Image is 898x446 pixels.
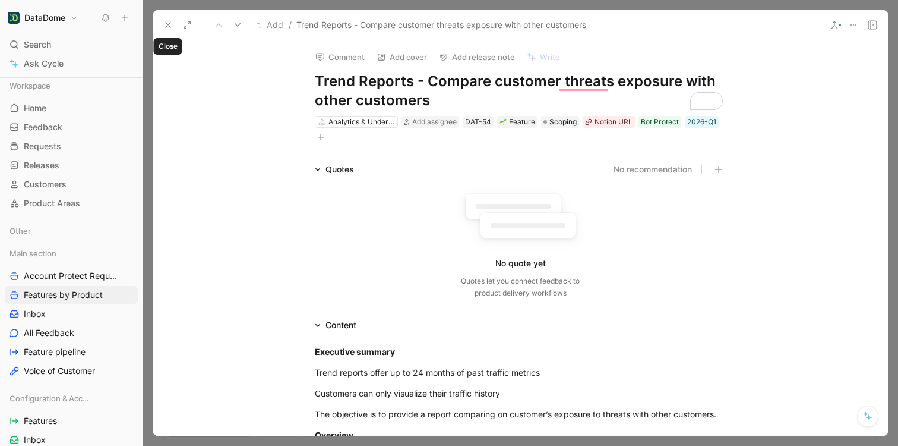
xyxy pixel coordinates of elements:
div: Content [310,318,361,332]
img: 🌱 [499,118,507,125]
div: Search [5,36,138,54]
span: Feedback [24,121,62,133]
div: 2026-Q1 [687,116,716,128]
a: Feedback [5,118,138,136]
div: Notion URL [595,116,633,128]
div: Main section [5,244,138,262]
div: Quotes let you connect feedback to product delivery workflows [461,275,580,299]
span: Inbox [24,434,46,446]
a: Account Protect Requests [5,267,138,285]
a: Inbox [5,305,138,323]
span: Workspace [10,80,50,92]
div: Content [325,318,356,332]
span: Voice of Customer [24,365,95,377]
div: The objective is to provide a report comparing on customer’s exposure to threats with other custo... [315,408,726,420]
div: Trend reports offer up to 24 months of past traffic metrics [315,366,726,379]
span: Home [24,102,46,114]
span: Customers [24,178,67,190]
span: Write [540,52,560,62]
div: Quotes [325,162,354,177]
img: DataDome [8,12,20,24]
div: 🌱Feature [497,116,537,128]
span: Ask Cycle [24,56,64,71]
span: Account Protect Requests [24,270,122,282]
div: Analytics & Understanding [328,116,395,128]
button: Add cover [371,49,432,65]
span: Product Areas [24,197,80,209]
strong: Overview [315,430,353,440]
h1: To enrich screen reader interactions, please activate Accessibility in Grammarly extension settings [315,72,726,110]
div: Quotes [310,162,359,177]
div: Other [5,222,138,240]
button: Add [253,18,286,32]
div: Scoping [541,116,579,128]
span: Inbox [24,308,46,320]
span: Add assignee [412,117,457,126]
a: Releases [5,156,138,174]
span: Features [24,415,57,427]
div: Other [5,222,138,243]
a: Ask Cycle [5,55,138,73]
a: Customers [5,175,138,193]
div: Workspace [5,77,138,95]
div: Bot Protect [641,116,679,128]
span: Releases [24,159,59,171]
button: DataDomeDataDome [5,10,81,26]
div: Feature [499,116,535,128]
a: Feature pipeline [5,343,138,361]
span: Trend Reports - Compare customer threats exposure with other customers [296,18,586,32]
span: / [289,18,292,32]
a: All Feedback [5,324,138,342]
a: Voice of Customer [5,362,138,380]
span: Search [24,37,51,52]
span: All Feedback [24,327,74,339]
div: Close [154,38,182,55]
a: Product Areas [5,194,138,212]
span: Scoping [549,116,577,128]
button: Write [521,49,565,65]
div: No quote yet [495,256,546,271]
div: DAT-54 [465,116,491,128]
span: Feature pipeline [24,346,86,358]
div: Customers can only visualize their traffic history [315,387,726,400]
h1: DataDome [24,12,65,23]
button: No recommendation [614,162,692,177]
span: Main section [10,247,56,259]
a: Requests [5,137,138,155]
a: Features [5,412,138,430]
button: Comment [310,49,370,65]
span: Configuration & Access [10,392,90,404]
a: Features by Product [5,286,138,304]
div: Configuration & Access [5,390,138,407]
div: Main sectionAccount Protect RequestsFeatures by ProductInboxAll FeedbackFeature pipelineVoice of ... [5,244,138,380]
span: Features by Product [24,289,103,301]
span: Other [10,225,31,237]
strong: Executive summary [315,347,395,357]
a: Home [5,99,138,117]
span: Requests [24,140,61,152]
button: Add release note [434,49,520,65]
